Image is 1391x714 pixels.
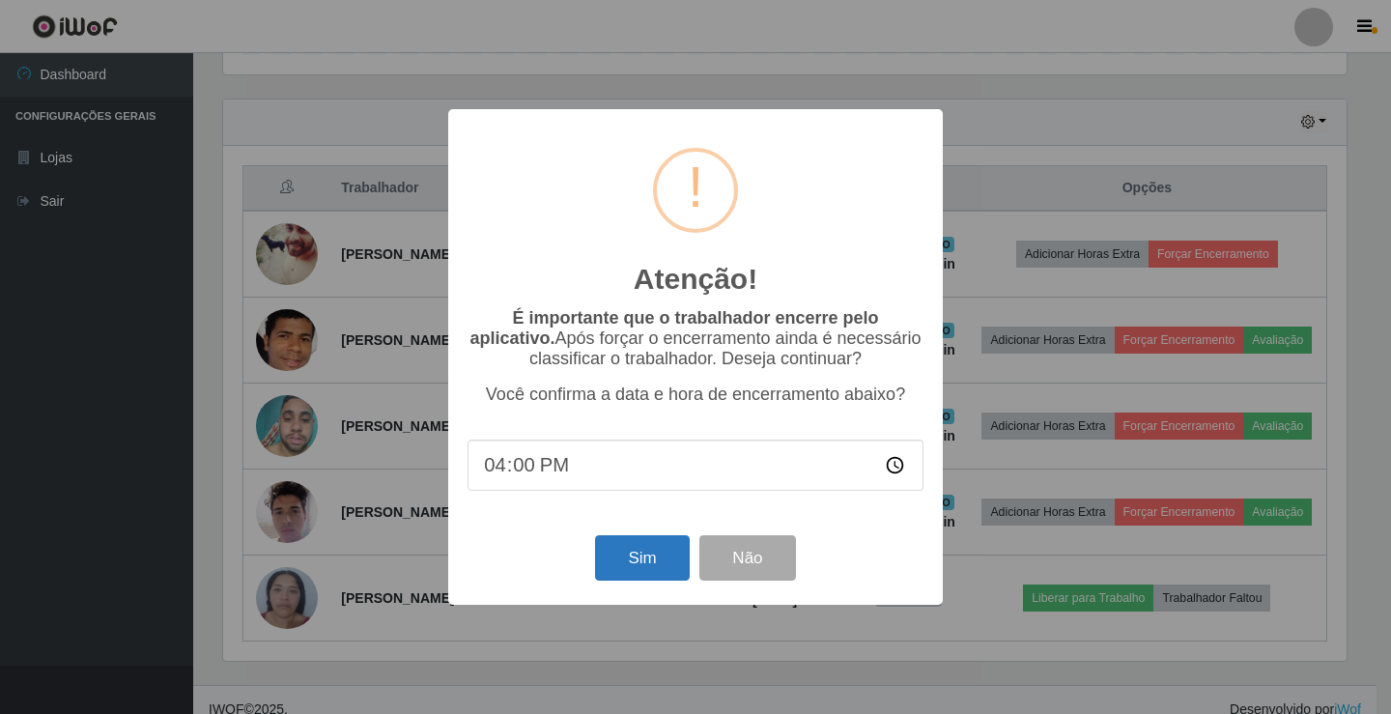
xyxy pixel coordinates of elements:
h2: Atenção! [634,262,757,297]
button: Não [699,535,795,581]
button: Sim [595,535,689,581]
p: Você confirma a data e hora de encerramento abaixo? [468,385,923,405]
p: Após forçar o encerramento ainda é necessário classificar o trabalhador. Deseja continuar? [468,308,923,369]
b: É importante que o trabalhador encerre pelo aplicativo. [469,308,878,348]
